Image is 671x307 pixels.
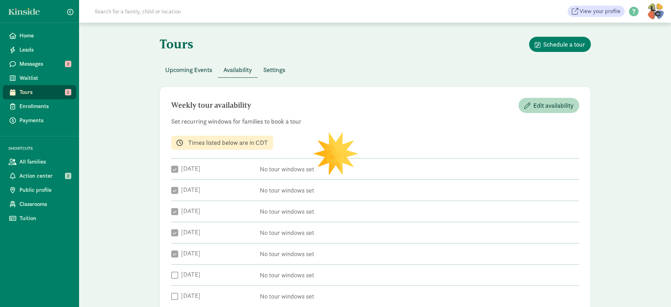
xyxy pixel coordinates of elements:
a: View your profile [568,6,625,17]
h1: Tours [160,37,193,51]
p: No tour windows set [260,207,579,216]
label: [DATE] [178,185,200,194]
a: Tours 1 [3,85,76,99]
span: Availability [223,65,252,75]
a: All families [3,155,76,169]
span: Schedule a tour [543,40,585,49]
label: [DATE] [178,270,200,279]
span: Messages [19,60,71,68]
label: [DATE] [178,164,200,173]
a: Waitlist [3,71,76,85]
span: Tours [19,88,71,96]
span: 2 [65,61,71,67]
span: Upcoming Events [165,65,212,75]
span: Edit availability [533,101,574,110]
button: Availability [218,62,258,77]
span: Home [19,31,71,40]
p: Times listed below are in CDT [188,138,268,147]
button: Schedule a tour [529,37,591,52]
a: Tuition [3,211,76,225]
span: Public profile [19,186,71,194]
a: Leads [3,43,76,57]
button: Upcoming Events [160,62,218,77]
label: [DATE] [178,228,200,236]
label: [DATE] [178,207,200,215]
span: Tuition [19,214,71,223]
a: Action center 2 [3,169,76,183]
span: Enrollments [19,102,71,111]
span: All families [19,158,71,166]
p: No tour windows set [260,292,579,301]
span: Settings [263,65,285,75]
span: Action center [19,172,71,180]
a: Enrollments [3,99,76,113]
label: [DATE] [178,249,200,258]
input: Search for a family, child or location [90,4,288,18]
span: Classrooms [19,200,71,208]
label: [DATE] [178,291,200,300]
p: Set recurring windows for families to book a tour [171,117,579,126]
span: Payments [19,116,71,125]
a: Public profile [3,183,76,197]
a: Home [3,29,76,43]
a: Payments [3,113,76,128]
a: Messages 2 [3,57,76,71]
p: No tour windows set [260,186,579,195]
span: Leads [19,46,71,54]
span: 2 [65,173,71,179]
span: Waitlist [19,74,71,82]
iframe: Chat Widget [636,273,671,307]
button: Settings [258,62,291,77]
button: Edit availability [519,98,579,113]
p: No tour windows set [260,229,579,237]
span: View your profile [580,7,621,16]
p: No tour windows set [260,165,579,173]
span: 1 [65,89,71,95]
p: No tour windows set [260,271,579,279]
p: No tour windows set [260,250,579,258]
h2: Weekly tour availability [171,98,251,113]
a: Classrooms [3,197,76,211]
